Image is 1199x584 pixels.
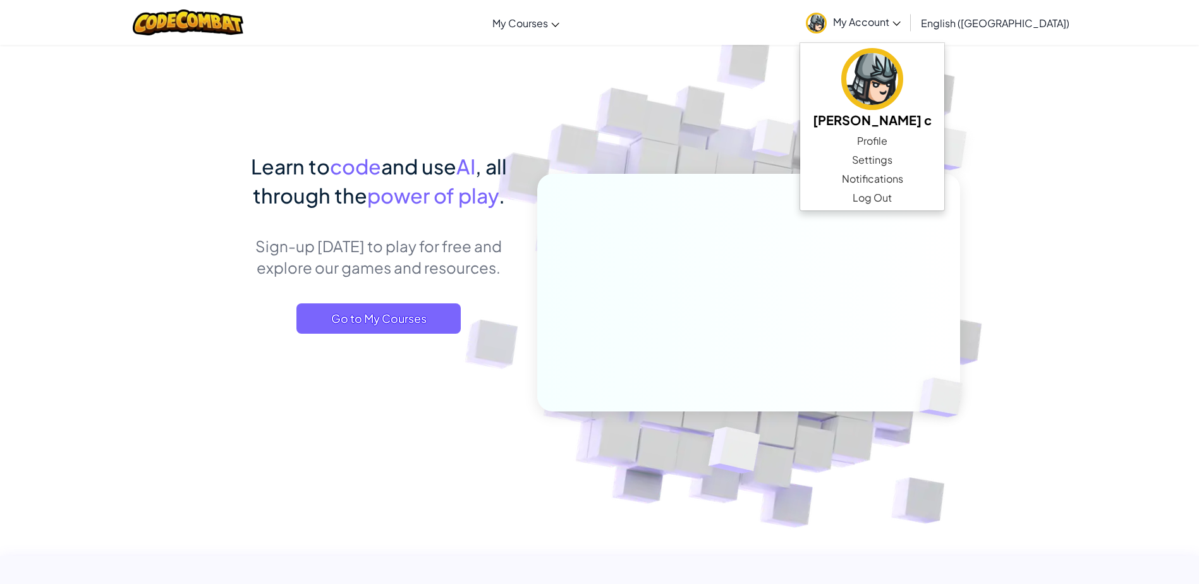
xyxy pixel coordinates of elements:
[367,183,499,208] span: power of play
[499,183,505,208] span: .
[892,95,1002,202] img: Overlap cubes
[133,9,243,35] img: CodeCombat logo
[800,46,944,131] a: [PERSON_NAME] c
[813,110,932,130] h5: [PERSON_NAME] c
[456,154,475,179] span: AI
[800,150,944,169] a: Settings
[240,235,518,278] p: Sign-up [DATE] to play for free and explore our games and resources.
[800,188,944,207] a: Log Out
[898,351,992,444] img: Overlap cubes
[800,3,907,42] a: My Account
[806,13,827,33] img: avatar
[330,154,381,179] span: code
[296,303,461,334] a: Go to My Courses
[800,131,944,150] a: Profile
[833,15,901,28] span: My Account
[841,48,903,110] img: avatar
[728,94,819,188] img: Overlap cubes
[381,154,456,179] span: and use
[921,16,1069,30] span: English ([GEOGRAPHIC_DATA])
[251,154,330,179] span: Learn to
[677,400,790,505] img: Overlap cubes
[486,6,566,40] a: My Courses
[915,6,1076,40] a: English ([GEOGRAPHIC_DATA])
[842,171,903,186] span: Notifications
[800,169,944,188] a: Notifications
[492,16,548,30] span: My Courses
